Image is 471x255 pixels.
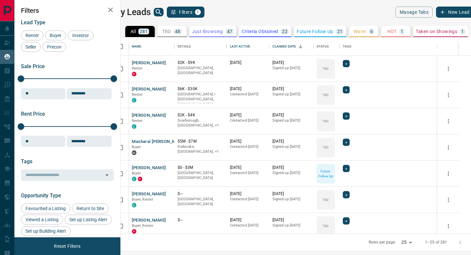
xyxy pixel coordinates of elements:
div: Return to Site [72,204,109,213]
p: $0 - $3M [178,165,223,170]
div: Claimed Date [269,37,313,56]
span: Precon [45,44,64,49]
p: 22 [282,29,288,34]
div: condos.ca [132,98,136,103]
p: Signed up [DATE] [272,144,310,149]
p: [DATE] [230,60,266,66]
div: Status [313,37,340,56]
p: 6 [370,29,373,34]
p: [DATE] [272,191,310,197]
span: + [345,139,347,146]
button: Manage Tabs [395,7,433,18]
button: more [444,90,453,100]
div: Details [174,37,227,56]
div: property.ca [138,177,142,181]
div: + [343,165,350,172]
p: $--- [178,217,223,223]
div: Status [317,37,329,56]
div: Set up Listing Alert [65,215,112,225]
span: Renter [132,66,143,70]
div: + [343,86,350,93]
p: 281 [140,29,148,34]
p: Future Follow Up [317,169,334,179]
p: 1 [401,29,403,34]
p: Signed up [DATE] [272,66,310,71]
div: condos.ca [132,203,136,207]
div: Investor [68,30,94,40]
span: + [345,165,347,172]
button: [PERSON_NAME] [132,60,166,66]
p: Signed up [DATE] [272,197,310,202]
p: $2K - $9K [178,60,223,66]
p: [DATE] [272,112,310,118]
p: Warm [354,29,366,34]
span: + [345,87,347,93]
div: + [343,112,350,120]
div: Tags [343,37,352,56]
button: more [444,64,453,74]
button: Filters1 [167,7,204,18]
span: Lead Type [21,19,45,26]
p: 48 [175,29,181,34]
p: [DATE] [230,112,266,118]
button: Reset Filters [50,241,85,252]
button: Sort [296,42,305,51]
div: 25 [399,238,414,247]
p: TBD [323,145,329,150]
div: Renter [21,30,44,40]
p: Signed up [DATE] [272,92,310,97]
div: property.ca [132,72,136,76]
button: more [444,221,453,231]
button: [PERSON_NAME] [132,112,166,119]
div: condos.ca [132,177,136,181]
span: Buyer, Renter [132,224,154,228]
p: TBD [323,119,329,124]
p: [DATE] [230,165,266,170]
span: Renter [132,119,143,123]
div: Viewed a Listing [21,215,63,225]
div: condos.ca [132,124,136,129]
p: TBD [162,29,171,34]
h1: My Leads [113,7,151,17]
p: Future Follow Up [297,29,333,34]
p: [DATE] [272,165,310,170]
p: $2K - $4K [178,112,223,118]
p: Contacted [DATE] [230,197,266,202]
p: Rows per page: [369,240,396,245]
span: Buyer [132,171,141,175]
p: [GEOGRAPHIC_DATA] | [GEOGRAPHIC_DATA], [GEOGRAPHIC_DATA] [178,92,223,107]
div: Claimed Date [272,37,296,56]
p: Signed up [DATE] [272,223,310,228]
span: Favourited a Listing [23,206,68,211]
div: Set up Building Alert [21,226,71,236]
button: [PERSON_NAME] [132,165,166,171]
span: 1 [196,10,200,14]
span: Set up Listing Alert [67,217,110,222]
span: + [345,113,347,119]
div: Details [178,37,191,56]
span: Investor [70,33,91,38]
span: + [345,191,347,198]
button: Open [102,170,112,180]
div: Seller [21,42,41,52]
p: 47 [227,29,233,34]
span: Buyer [132,145,141,149]
p: Toronto [178,118,223,128]
span: Renter [132,92,143,97]
p: [DATE] [230,191,266,197]
p: $5M - $7M [178,139,223,144]
span: Opportunity Type [21,192,61,199]
span: + [345,60,347,67]
p: 1 [461,29,464,34]
p: $--- [178,191,223,197]
div: + [343,60,350,67]
div: + [343,217,350,225]
span: Buyer [47,33,64,38]
div: Last Active [230,37,250,56]
p: [DATE] [230,86,266,92]
span: Viewed a Listing [23,217,61,222]
button: more [444,195,453,205]
p: Contacted [DATE] [230,144,266,149]
p: [DATE] [230,139,266,144]
div: property.ca [132,229,136,234]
